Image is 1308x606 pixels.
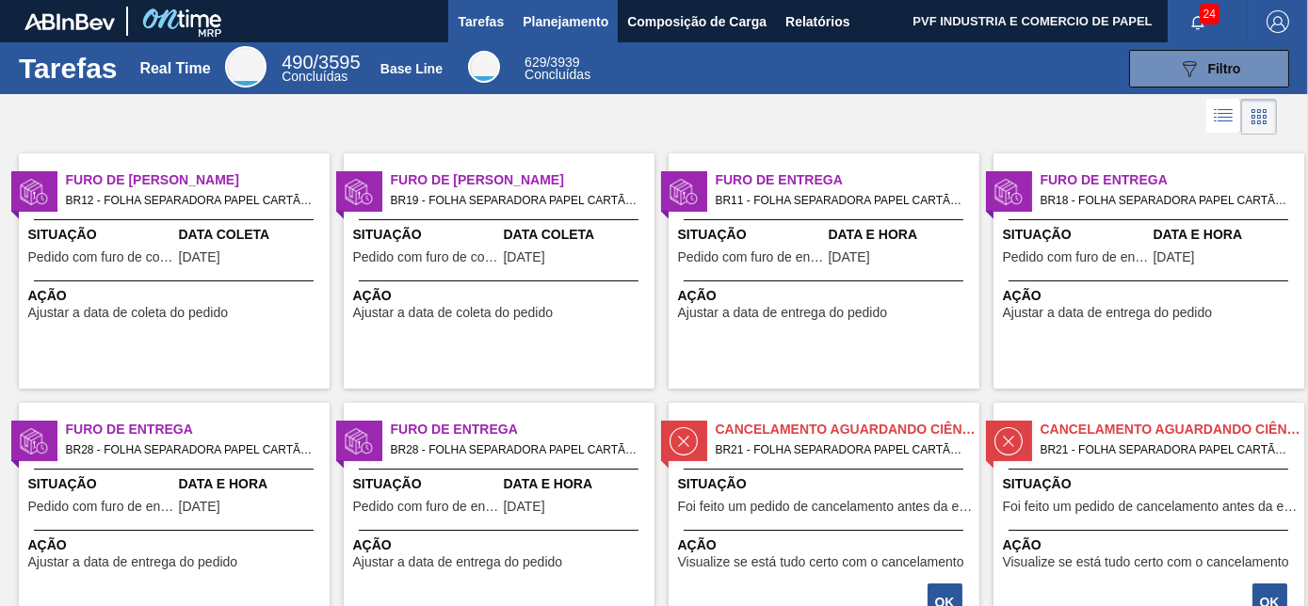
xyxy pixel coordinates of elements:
[353,555,563,569] span: Ajustar a data de entrega do pedido
[28,250,174,264] span: Pedido com furo de coleta
[1267,10,1289,33] img: Logout
[994,427,1023,455] img: status
[716,439,964,460] span: BR21 - FOLHA SEPARADORA PAPEL CARTÃO Pedido - 1873701
[353,474,499,494] span: Situação
[1003,500,1300,514] span: Foi feito um pedido de cancelamento antes da etapa de aguardando faturamento
[678,474,975,494] span: Situação
[458,10,504,33] span: Tarefas
[20,427,48,455] img: status
[1168,8,1228,35] button: Notificações
[523,10,608,33] span: Planejamento
[670,427,698,455] img: status
[1003,535,1300,555] span: Ação
[353,225,499,245] span: Situação
[785,10,849,33] span: Relatórios
[678,306,888,320] span: Ajustar a data de entrega do pedido
[1003,306,1213,320] span: Ajustar a data de entrega do pedido
[1003,225,1149,245] span: Situação
[19,57,118,79] h1: Tarefas
[345,178,373,206] img: status
[829,250,870,264] span: 16/09/2025,
[1208,61,1241,76] span: Filtro
[504,500,545,514] span: 28/08/2025,
[678,286,975,306] span: Ação
[829,225,975,245] span: Data e Hora
[66,420,330,439] span: Furo de Entrega
[627,10,767,33] span: Composição de Carga
[678,500,975,514] span: Foi feito um pedido de cancelamento antes da etapa de aguardando faturamento
[179,500,220,514] span: 29/08/2025,
[678,225,824,245] span: Situação
[670,178,698,206] img: status
[525,67,590,82] span: Concluídas
[28,286,325,306] span: Ação
[28,555,238,569] span: Ajustar a data de entrega do pedido
[678,555,964,569] span: Visualize se está tudo certo com o cancelamento
[225,46,266,88] div: Real Time
[678,535,975,555] span: Ação
[28,474,174,494] span: Situação
[716,190,964,211] span: BR11 - FOLHA SEPARADORA PAPEL CARTÃO Pedido - 1994334
[525,55,579,70] span: / 3939
[504,250,545,264] span: 13/09/2025
[66,439,315,460] span: BR28 - FOLHA SEPARADORA PAPEL CARTÃO Pedido - 1990882
[1200,4,1219,24] span: 24
[66,170,330,190] span: Furo de Coleta
[1206,99,1241,135] div: Visão em Lista
[282,52,313,72] span: 490
[678,250,824,264] span: Pedido com furo de entrega
[66,190,315,211] span: BR12 - FOLHA SEPARADORA PAPEL CARTÃO Pedido - 2011122
[282,55,360,83] div: Real Time
[1003,286,1300,306] span: Ação
[28,306,229,320] span: Ajustar a data de coleta do pedido
[179,474,325,494] span: Data e Hora
[504,225,650,245] span: Data Coleta
[353,286,650,306] span: Ação
[525,55,546,70] span: 629
[282,69,347,84] span: Concluídas
[345,427,373,455] img: status
[179,225,325,245] span: Data Coleta
[28,500,174,514] span: Pedido com furo de entrega
[282,52,360,72] span: / 3595
[525,56,590,81] div: Base Line
[994,178,1023,206] img: status
[1041,439,1289,460] span: BR21 - FOLHA SEPARADORA PAPEL CARTÃO Pedido - 1873707
[353,535,650,555] span: Ação
[716,170,979,190] span: Furo de Entrega
[1154,250,1195,264] span: 16/09/2025,
[353,250,499,264] span: Pedido com furo de coleta
[391,439,639,460] span: BR28 - FOLHA SEPARADORA PAPEL CARTÃO Pedido - 1975298
[391,170,654,190] span: Furo de Coleta
[179,250,220,264] span: 14/09/2025
[504,474,650,494] span: Data e Hora
[353,500,499,514] span: Pedido com furo de entrega
[1154,225,1300,245] span: Data e Hora
[1003,250,1149,264] span: Pedido com furo de entrega
[139,60,210,77] div: Real Time
[468,51,500,83] div: Base Line
[1003,555,1289,569] span: Visualize se está tudo certo com o cancelamento
[1041,420,1304,439] span: Cancelamento aguardando ciência
[391,190,639,211] span: BR19 - FOLHA SEPARADORA PAPEL CARTÃO Pedido - 2011127
[1129,50,1289,88] button: Filtro
[1041,170,1304,190] span: Furo de Entrega
[1003,474,1300,494] span: Situação
[1041,190,1289,211] span: BR18 - FOLHA SEPARADORA PAPEL CARTÃO Pedido - 2017849
[716,420,979,439] span: Cancelamento aguardando ciência
[1241,99,1277,135] div: Visão em Cards
[28,225,174,245] span: Situação
[380,61,443,76] div: Base Line
[391,420,654,439] span: Furo de Entrega
[24,13,115,30] img: TNhmsLtSVTkK8tSr43FrP2fwEKptu5GPRR3wAAAABJRU5ErkJggg==
[20,178,48,206] img: status
[28,535,325,555] span: Ação
[353,306,554,320] span: Ajustar a data de coleta do pedido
